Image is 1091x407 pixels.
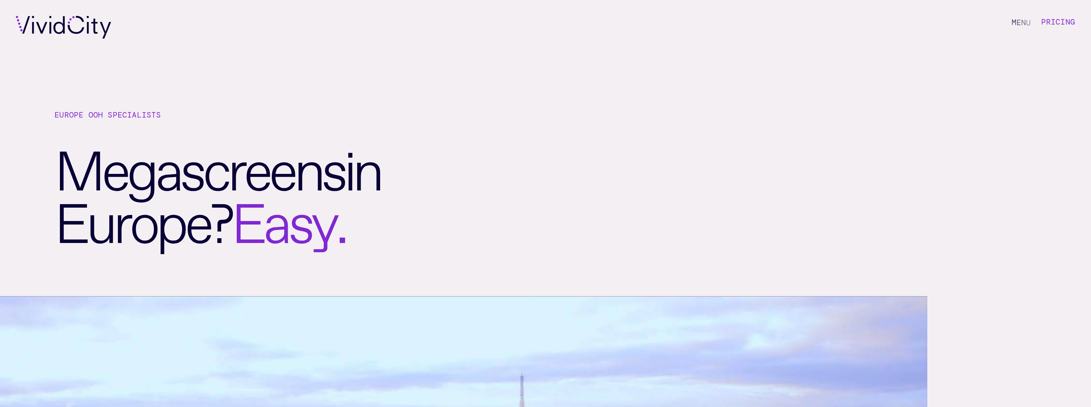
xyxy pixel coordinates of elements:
[54,149,344,177] span: Megascreens
[1041,17,1075,27] a: Pricing
[231,201,345,229] span: .
[54,137,1037,242] h2: in ?
[54,109,1037,121] h1: Europe OOH Specialists
[231,201,336,229] span: Easy
[54,201,210,229] span: Europe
